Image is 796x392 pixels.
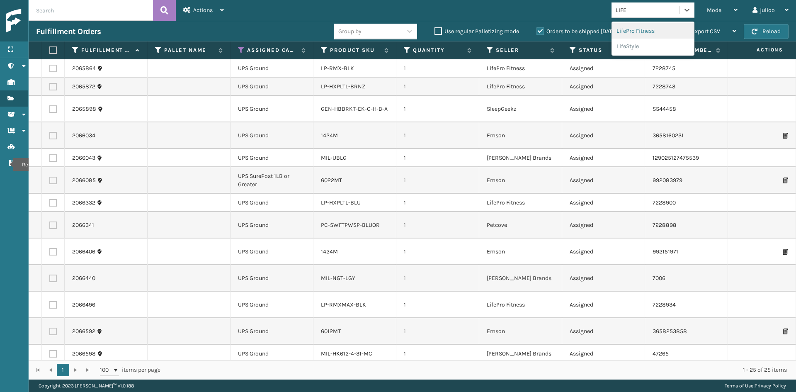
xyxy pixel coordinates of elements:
[562,194,645,212] td: Assigned
[479,239,562,265] td: Emson
[479,265,562,292] td: [PERSON_NAME] Brands
[579,46,629,54] label: Status
[396,194,479,212] td: 1
[755,383,786,389] a: Privacy Policy
[172,366,787,374] div: 1 - 25 of 25 items
[231,292,313,318] td: UPS Ground
[6,9,81,33] img: logo
[231,239,313,265] td: UPS Ground
[321,301,366,308] a: LP-RMXMAX-BLK
[562,78,645,96] td: Assigned
[479,212,562,239] td: Petcove
[396,149,479,167] td: 1
[72,350,96,358] a: 2066598
[321,132,338,139] a: 1424M
[562,292,645,318] td: Assigned
[645,194,728,212] td: 7228900
[725,380,786,392] div: |
[562,96,645,122] td: Assigned
[562,265,645,292] td: Assigned
[645,239,728,265] td: 992151971
[479,345,562,363] td: [PERSON_NAME] Brands
[479,78,562,96] td: LifePro Fitness
[231,96,313,122] td: UPS Ground
[231,167,313,194] td: UPS SurePost 1LB or Greater
[321,65,354,72] a: LP-RMX-BLK
[434,28,519,35] label: Use regular Palletizing mode
[72,301,95,309] a: 2066496
[536,28,617,35] label: Orders to be shipped [DATE]
[396,212,479,239] td: 1
[645,318,728,345] td: 3658253858
[72,64,96,73] a: 2065864
[612,39,694,54] div: LifeStyle
[57,364,69,376] a: 1
[164,46,214,54] label: Pallet Name
[479,59,562,78] td: LifePro Fitness
[247,46,297,54] label: Assigned Carrier Service
[321,199,361,206] a: LP-HXPLTL-BLU
[396,167,479,194] td: 1
[562,167,645,194] td: Assigned
[396,265,479,292] td: 1
[321,248,338,255] a: 1424M
[231,265,313,292] td: UPS Ground
[231,212,313,239] td: UPS Ground
[231,318,313,345] td: UPS Ground
[72,83,95,91] a: 2065872
[645,212,728,239] td: 7228898
[479,318,562,345] td: Emson
[562,239,645,265] td: Assigned
[72,154,95,162] a: 2066043
[321,222,380,229] a: PC-SWFTPWSP-BLUOR
[396,318,479,345] td: 1
[479,194,562,212] td: LifePro Fitness
[479,292,562,318] td: LifePro Fitness
[479,149,562,167] td: [PERSON_NAME] Brands
[396,78,479,96] td: 1
[396,292,479,318] td: 1
[72,105,96,113] a: 2065898
[783,249,788,255] i: Print Packing Slip
[707,7,721,14] span: Mode
[396,122,479,149] td: 1
[231,122,313,149] td: UPS Ground
[72,199,95,207] a: 2066332
[730,43,788,57] span: Actions
[396,59,479,78] td: 1
[562,59,645,78] td: Assigned
[562,318,645,345] td: Assigned
[231,59,313,78] td: UPS Ground
[562,149,645,167] td: Assigned
[100,364,160,376] span: items per page
[72,248,95,256] a: 2066406
[39,380,134,392] p: Copyright 2023 [PERSON_NAME]™ v 1.0.188
[321,275,355,282] a: MIL-NGT-LGY
[396,345,479,363] td: 1
[645,345,728,363] td: 47265
[72,221,94,229] a: 2066341
[783,133,788,139] i: Print Packing Slip
[562,345,645,363] td: Assigned
[645,167,728,194] td: 992083979
[193,7,213,14] span: Actions
[231,78,313,96] td: UPS Ground
[100,366,112,374] span: 100
[396,239,479,265] td: 1
[321,177,342,184] a: 6022MT
[783,178,788,183] i: Print Packing Slip
[72,327,95,336] a: 2066592
[413,46,463,54] label: Quantity
[330,46,380,54] label: Product SKU
[321,105,388,112] a: GEN-HBBRKT-EK-C-H-B-A
[321,328,341,335] a: 6012MT
[645,122,728,149] td: 3658160231
[36,27,101,37] h3: Fulfillment Orders
[783,329,788,334] i: Print Packing Slip
[645,96,728,122] td: SS44458
[72,274,95,282] a: 2066440
[562,122,645,149] td: Assigned
[81,46,131,54] label: Fulfillment Order Id
[645,78,728,96] td: 7228743
[479,167,562,194] td: Emson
